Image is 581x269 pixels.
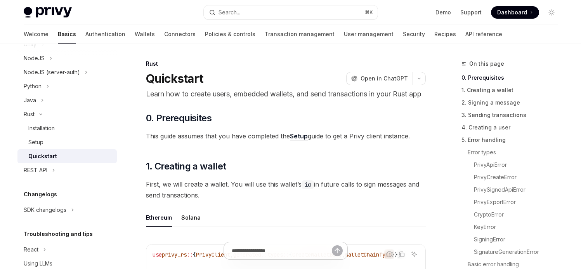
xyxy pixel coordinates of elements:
a: Policies & controls [205,25,255,44]
a: 1. Creating a wallet [461,84,564,96]
a: 2. Signing a message [461,96,564,109]
div: NodeJS [24,54,45,63]
div: NodeJS (server-auth) [24,68,80,77]
span: This guide assumes that you have completed the guide to get a Privy client instance. [146,131,426,141]
h1: Quickstart [146,72,203,86]
a: Connectors [164,25,196,44]
button: Toggle NodeJS section [17,51,117,65]
span: Dashboard [497,9,527,16]
button: Send message [332,245,343,256]
a: 5. Error handling [461,134,564,146]
code: id [302,180,314,189]
a: CryptoError [461,208,564,221]
div: Using LLMs [24,259,52,268]
a: PrivySignedApiError [461,183,564,196]
a: Transaction management [265,25,335,44]
button: Open search [204,5,378,19]
a: Demo [435,9,451,16]
div: Rust [24,110,35,119]
a: Authentication [85,25,125,44]
div: Quickstart [28,152,57,161]
div: Installation [28,124,55,133]
a: API reference [465,25,502,44]
a: SigningError [461,233,564,246]
div: React [24,245,38,254]
a: 0. Prerequisites [461,72,564,84]
a: Setup [290,132,308,140]
div: Ethereum [146,208,172,227]
a: Error types [461,146,564,159]
a: SignatureGenerationError [461,246,564,258]
a: Security [403,25,425,44]
div: Python [24,82,42,91]
a: Setup [17,135,117,149]
a: 4. Creating a user [461,121,564,134]
a: Basics [58,25,76,44]
a: PrivyCreateError [461,171,564,183]
div: Rust [146,60,426,68]
a: Dashboard [491,6,539,19]
h5: Changelogs [24,190,57,199]
a: PrivyApiError [461,159,564,171]
p: Learn how to create users, embedded wallets, and send transactions in your Rust app [146,89,426,100]
div: Java [24,96,36,105]
div: SDK changelogs [24,205,66,215]
a: Recipes [434,25,456,44]
a: Wallets [135,25,155,44]
a: Installation [17,121,117,135]
input: Ask a question... [232,242,332,259]
span: ⌘ K [365,9,373,16]
span: 0. Prerequisites [146,112,212,124]
button: Toggle dark mode [545,6,558,19]
a: Welcome [24,25,49,44]
span: First, we will create a wallet. You will use this wallet’s in future calls to sign messages and s... [146,179,426,201]
a: Support [460,9,482,16]
a: KeyError [461,221,564,233]
div: REST API [24,166,47,175]
button: Toggle Python section [17,79,117,93]
h5: Troubleshooting and tips [24,229,93,239]
img: light logo [24,7,72,18]
div: Search... [219,8,240,17]
button: Toggle SDK changelogs section [17,203,117,217]
button: Open in ChatGPT [346,72,413,85]
button: Toggle REST API section [17,163,117,177]
button: Toggle NodeJS (server-auth) section [17,65,117,79]
a: 3. Sending transactions [461,109,564,121]
div: Solana [181,208,201,227]
a: Quickstart [17,149,117,163]
span: 1. Creating a wallet [146,160,226,173]
div: Setup [28,138,43,147]
span: On this page [469,59,504,68]
button: Toggle React section [17,243,117,257]
button: Toggle Rust section [17,107,117,121]
button: Toggle Java section [17,93,117,107]
span: Open in ChatGPT [361,75,408,82]
a: PrivyExportError [461,196,564,208]
a: User management [344,25,394,44]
